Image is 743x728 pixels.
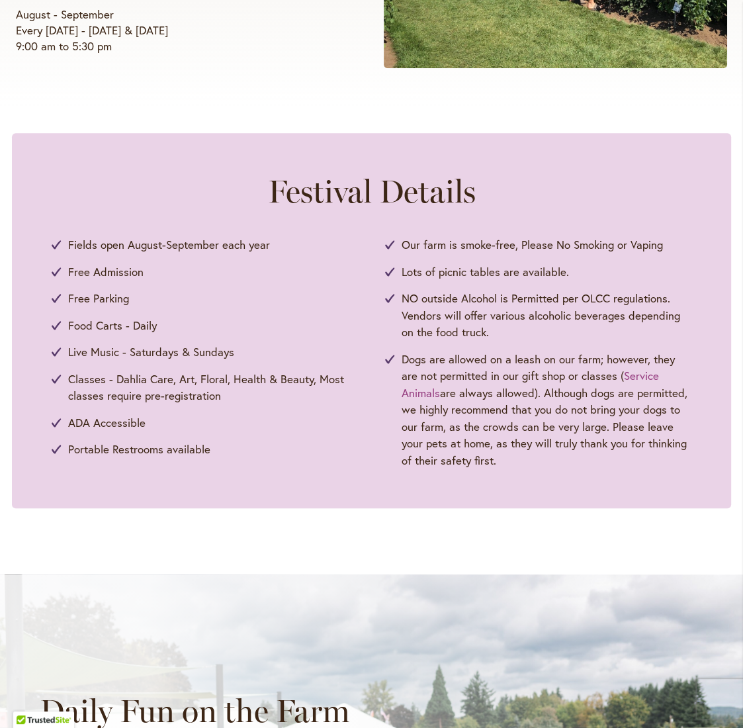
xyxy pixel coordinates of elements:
[68,371,359,404] span: Classes - Dahlia Care, Art, Floral, Health & Beauty, Most classes require pre-registration
[68,441,210,458] span: Portable Restrooms available
[16,7,333,54] p: August - September Every [DATE] - [DATE] & [DATE] 9:00 am to 5:30 pm
[68,317,157,334] span: Food Carts - Daily
[402,368,659,400] a: Service Animals
[68,236,270,253] span: Fields open August-September each year
[68,290,129,307] span: Free Parking
[68,263,144,281] span: Free Admission
[402,236,663,253] span: Our farm is smoke-free, Please No Smoking or Vaping
[68,343,234,361] span: Live Music - Saturdays & Sundays
[402,351,692,469] span: Dogs are allowed on a leash on our farm; however, they are not permitted in our gift shop or clas...
[52,173,691,210] h2: Festival Details
[68,414,146,432] span: ADA Accessible
[402,263,569,281] span: Lots of picnic tables are available.
[402,290,692,341] span: NO outside Alcohol is Permitted per OLCC regulations. Vendors will offer various alcoholic bevera...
